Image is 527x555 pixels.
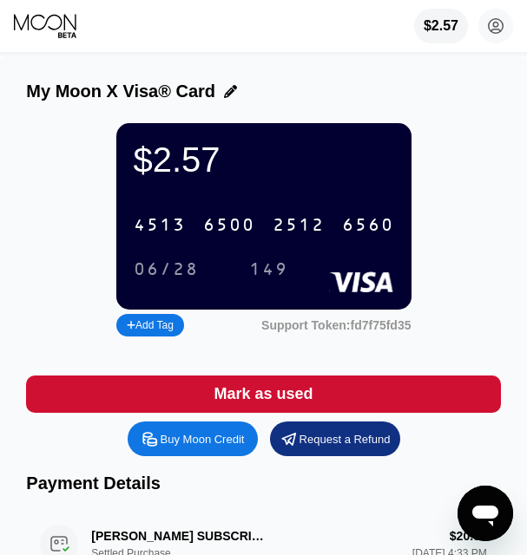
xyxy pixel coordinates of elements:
[128,421,258,456] div: Buy Moon Credit
[261,318,411,332] div: Support Token:fd7f75fd35
[214,384,313,404] div: Mark as used
[26,473,500,493] div: Payment Details
[203,216,255,236] div: 6500
[26,82,215,101] div: My Moon X Visa® Card
[414,9,468,43] div: $2.57
[249,260,288,280] div: 149
[123,207,405,243] div: 4513650025126560
[161,432,245,447] div: Buy Moon Credit
[116,314,184,336] div: Add Tag
[300,432,391,447] div: Request a Refund
[134,216,186,236] div: 4513
[270,421,400,456] div: Request a Refund
[127,319,174,331] div: Add Tag
[134,140,394,180] div: $2.57
[26,375,500,413] div: Mark as used
[458,486,513,541] iframe: Button to launch messaging window
[236,255,301,284] div: 149
[342,216,394,236] div: 6560
[424,18,458,34] div: $2.57
[261,318,411,332] div: Support Token: fd7f75fd35
[134,260,199,280] div: 06/28
[273,216,325,236] div: 2512
[121,255,212,284] div: 06/28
